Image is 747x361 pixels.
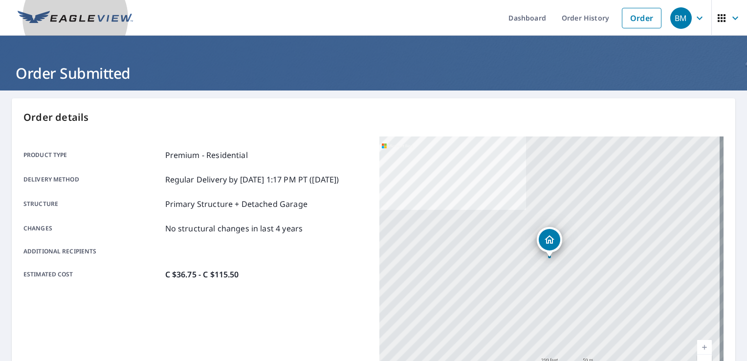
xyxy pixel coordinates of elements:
[23,269,161,280] p: Estimated cost
[622,8,661,28] a: Order
[23,174,161,185] p: Delivery method
[537,227,562,257] div: Dropped pin, building 1, Residential property, 83 LAKEWOOD BLVD BEAUMONT AB T4X1T4
[670,7,692,29] div: BM
[18,11,133,25] img: EV Logo
[12,63,735,83] h1: Order Submitted
[23,223,161,234] p: Changes
[23,247,161,256] p: Additional recipients
[23,149,161,161] p: Product type
[697,340,712,355] a: Current Level 17, Zoom In
[165,269,239,280] p: C $36.75 - C $115.50
[165,198,308,210] p: Primary Structure + Detached Garage
[165,223,303,234] p: No structural changes in last 4 years
[165,174,339,185] p: Regular Delivery by [DATE] 1:17 PM PT ([DATE])
[23,198,161,210] p: Structure
[23,110,724,125] p: Order details
[165,149,248,161] p: Premium - Residential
